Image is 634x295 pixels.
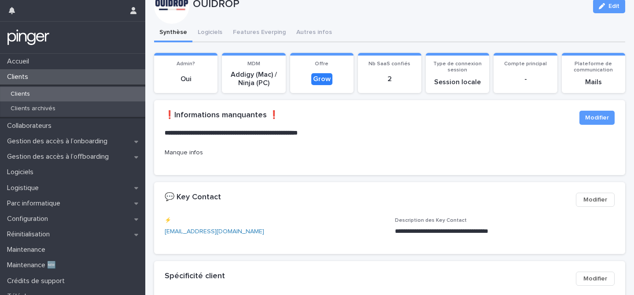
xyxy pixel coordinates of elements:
p: Manque infos [165,148,308,157]
p: Session locale [431,78,484,86]
a: [EMAIL_ADDRESS][DOMAIN_NAME] [165,228,264,235]
p: Maintenance [4,246,52,254]
p: Gestion des accès à l’offboarding [4,153,116,161]
span: Modifier [583,195,607,204]
span: Description des Key Contact [395,218,467,223]
p: - [499,75,552,83]
span: Edit [608,3,619,9]
p: Collaborateurs [4,122,59,130]
span: Offre [315,61,328,67]
span: ⚡️ [165,218,171,223]
span: Modifier [585,113,609,122]
h2: Spécificité client [165,272,225,281]
p: Oui [159,75,212,83]
p: Crédits de support [4,277,72,285]
p: Mails [567,78,620,86]
span: Admin? [177,61,195,67]
button: Logiciels [192,24,228,42]
p: Maintenance 🆕 [4,261,63,269]
p: 2 [363,75,416,83]
button: Modifier [576,272,615,286]
span: Nb SaaS confiés [369,61,410,67]
p: Logistique [4,184,46,192]
p: Clients archivés [4,105,63,112]
button: Features Everping [228,24,291,42]
p: Clients [4,90,37,98]
p: Parc informatique [4,199,67,208]
p: Gestion des accès à l’onboarding [4,137,114,146]
h2: 💬 Key Contact [165,193,221,202]
p: Accueil [4,57,36,66]
button: Synthèse [154,24,192,42]
img: mTgBEunGTSyRkCgitkcU [7,29,50,46]
p: Logiciels [4,168,41,176]
button: Modifier [576,193,615,207]
p: Réinitialisation [4,230,57,239]
span: MDM [247,61,260,67]
h2: ❗️Informations manquantes ❗️ [165,111,279,120]
button: Modifier [579,111,615,125]
span: Compte principal [504,61,547,67]
p: Clients [4,73,35,81]
span: Type de connexion session [433,61,482,73]
span: Plateforme de communication [574,61,613,73]
p: Configuration [4,215,55,223]
button: Autres infos [291,24,337,42]
div: Grow [311,73,332,85]
p: Addigy (Mac) / Ninja (PC) [227,71,280,87]
span: Modifier [583,274,607,283]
